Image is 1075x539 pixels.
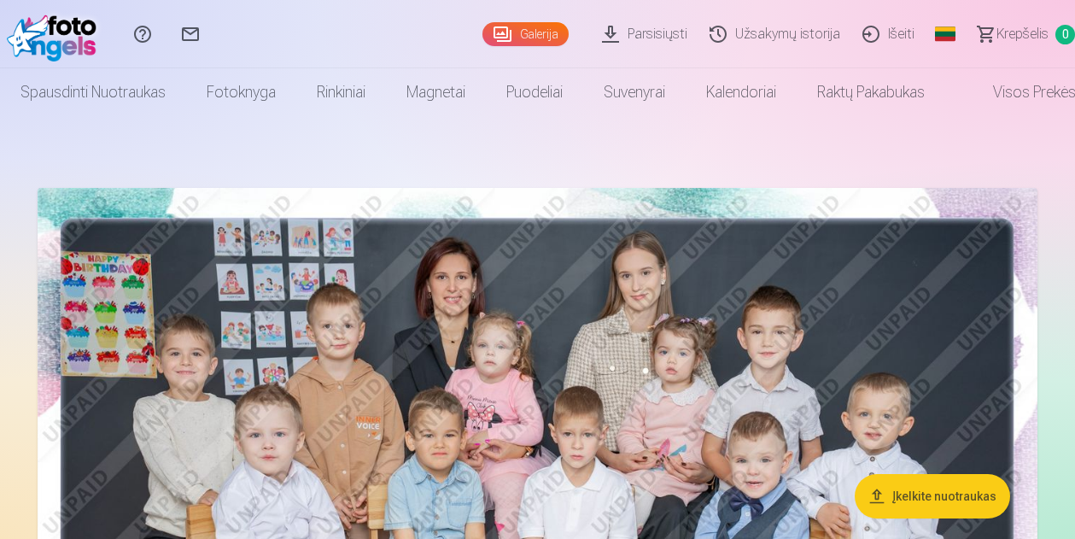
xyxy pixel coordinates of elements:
a: Kalendoriai [686,68,797,116]
a: Suvenyrai [583,68,686,116]
span: 0 [1055,25,1075,44]
a: Rinkiniai [296,68,386,116]
a: Magnetai [386,68,486,116]
span: Krepšelis [996,24,1049,44]
a: Puodeliai [486,68,583,116]
a: Fotoknyga [186,68,296,116]
a: Galerija [482,22,569,46]
a: Raktų pakabukas [797,68,945,116]
img: /fa2 [7,7,105,62]
button: Įkelkite nuotraukas [855,474,1010,518]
